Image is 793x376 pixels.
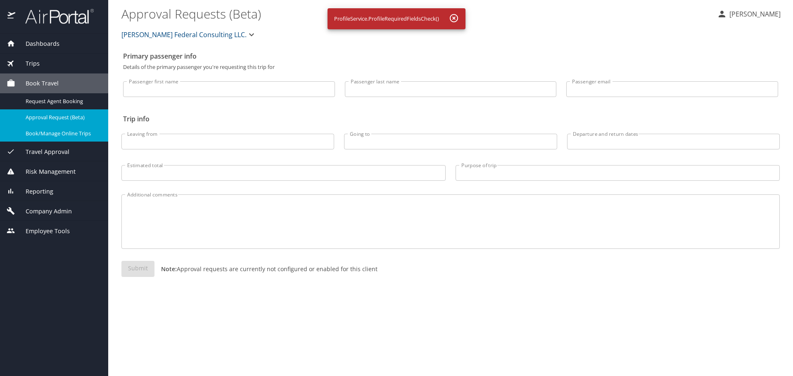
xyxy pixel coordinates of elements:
[15,207,72,216] span: Company Admin
[121,29,247,40] span: [PERSON_NAME] Federal Consulting LLC.
[15,147,69,156] span: Travel Approval
[121,1,710,26] h1: Approval Requests (Beta)
[26,97,98,105] span: Request Agent Booking
[123,112,778,125] h2: Trip info
[154,265,378,273] p: Approval requests are currently not configured or enabled for this client
[334,11,439,27] div: ProfileService.ProfileRequiredFieldsCheck()
[123,50,778,63] h2: Primary passenger info
[118,26,260,43] button: [PERSON_NAME] Federal Consulting LLC.
[15,167,76,176] span: Risk Management
[123,64,778,70] p: Details of the primary passenger you're requesting this trip for
[727,9,781,19] p: [PERSON_NAME]
[15,187,53,196] span: Reporting
[15,59,40,68] span: Trips
[26,130,98,137] span: Book/Manage Online Trips
[15,227,70,236] span: Employee Tools
[7,8,16,24] img: icon-airportal.png
[16,8,94,24] img: airportal-logo.png
[714,7,784,21] button: [PERSON_NAME]
[161,265,177,273] strong: Note:
[26,114,98,121] span: Approval Request (Beta)
[15,79,59,88] span: Book Travel
[15,39,59,48] span: Dashboards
